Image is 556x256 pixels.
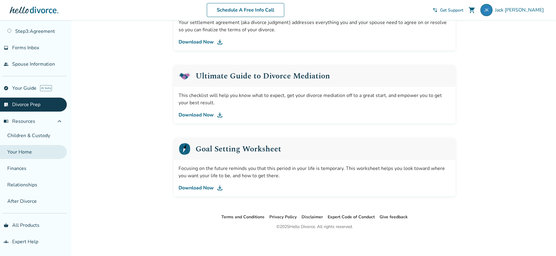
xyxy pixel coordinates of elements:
[12,44,39,51] span: Forms Inbox
[269,214,297,220] a: Privacy Policy
[4,239,9,244] span: groups
[328,214,375,220] a: Expert Code of Conduct
[433,8,438,12] span: phone_in_talk
[4,119,9,124] span: menu_book
[179,184,451,192] a: Download Now
[380,213,408,221] li: Give feedback
[433,7,463,13] a: phone_in_talkGet Support
[179,38,451,46] a: Download Now
[468,6,476,14] span: shopping_cart
[221,214,264,220] a: Terms and Conditions
[179,70,191,82] img: Ultimate Guide to Divorce Mediation
[179,92,451,106] div: This checklist will help you know what to expect, get your divorce mediation off to a great start...
[179,19,451,33] div: Your settlement agreement (aka divorce judgment) addresses everything you and your spouse need to...
[216,184,223,192] img: DL
[40,85,52,91] span: AI beta
[4,62,9,67] span: people
[179,143,191,155] img: Goal Setting Worksheet
[56,118,63,125] span: expand_less
[179,165,451,179] div: Focusing on the future reminds you that this period in your life is temporary. This worksheet hel...
[4,45,9,50] span: inbox
[440,7,463,13] span: Get Support
[302,213,323,221] li: Disclaimer
[4,118,35,125] span: Resources
[276,223,353,230] div: © 2025 Hello Divorce. All rights reserved.
[179,111,451,119] a: Download Now
[196,72,330,80] h2: Ultimate Guide to Divorce Mediation
[216,38,223,46] img: DL
[207,3,284,17] a: Schedule A Free Info Call
[196,145,281,153] h2: Goal Setting Worksheet
[495,7,546,13] span: Jack [PERSON_NAME]
[4,86,9,91] span: explore
[480,4,493,16] img: jack.kirk01@gmail.com
[4,102,9,107] span: list_alt_check
[216,111,223,119] img: DL
[526,227,556,256] iframe: Chat Widget
[4,223,9,228] span: shopping_basket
